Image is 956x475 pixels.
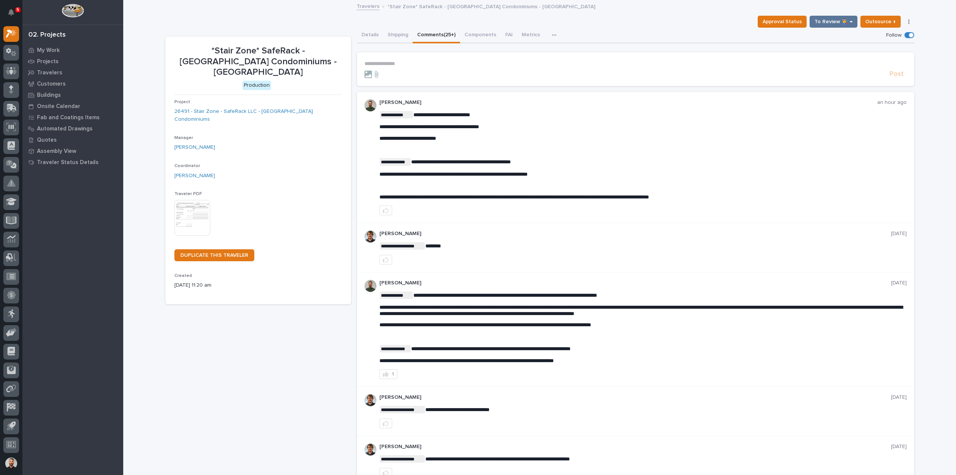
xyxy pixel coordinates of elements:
p: Traveler Status Details [37,159,99,166]
a: Traveler Status Details [22,157,123,168]
button: users-avatar [3,456,19,471]
div: Production [242,81,271,90]
span: Outsource ↑ [865,17,896,26]
p: an hour ago [877,99,907,106]
button: like this post [379,255,392,265]
button: Components [460,28,501,43]
p: Quotes [37,137,57,144]
button: Shipping [383,28,413,43]
p: [PERSON_NAME] [379,231,891,237]
button: like this post [379,419,392,428]
p: Projects [37,58,59,65]
img: AOh14GhWdCmNGdrYYOPqe-VVv6zVZj5eQYWy4aoH1XOH=s96-c [364,231,376,243]
a: Automated Drawings [22,123,123,134]
p: *Stair Zone* SafeRack - [GEOGRAPHIC_DATA] Condominiums - [GEOGRAPHIC_DATA] [174,46,342,78]
p: [PERSON_NAME] [379,280,891,286]
p: [DATE] [891,280,907,286]
span: Post [890,70,904,78]
p: [DATE] [891,394,907,401]
button: To Review 👨‍🏭 → [810,16,857,28]
a: 26491 - Stair Zone - SafeRack LLC - [GEOGRAPHIC_DATA] Condominiums [174,108,342,123]
button: Details [357,28,383,43]
p: Buildings [37,92,61,99]
a: Assembly View [22,145,123,157]
img: AOh14GhWdCmNGdrYYOPqe-VVv6zVZj5eQYWy4aoH1XOH=s96-c [364,394,376,406]
a: DUPLICATE THIS TRAVELER [174,249,254,261]
p: [PERSON_NAME] [379,444,891,450]
a: Travelers [357,1,379,10]
span: To Review 👨‍🏭 → [814,17,853,26]
a: [PERSON_NAME] [174,172,215,180]
p: [DATE] [891,444,907,450]
button: Outsource ↑ [860,16,901,28]
span: Approval Status [763,17,802,26]
div: 1 [392,371,394,377]
img: AATXAJw4slNr5ea0WduZQVIpKGhdapBAGQ9xVsOeEvl5=s96-c [364,280,376,292]
p: Customers [37,81,66,87]
button: 1 [379,369,397,379]
p: [DATE] [891,231,907,237]
span: Created [174,274,192,278]
a: Buildings [22,89,123,101]
div: Notifications5 [9,9,19,21]
button: Notifications [3,4,19,20]
p: [DATE] 11:20 am [174,281,342,289]
span: Traveler PDF [174,192,202,196]
span: DUPLICATE THIS TRAVELER [180,253,248,258]
img: AATXAJw4slNr5ea0WduZQVIpKGhdapBAGQ9xVsOeEvl5=s96-c [364,99,376,111]
span: Coordinator [174,164,200,168]
p: 5 [16,7,19,12]
button: like this post [379,206,392,215]
a: [PERSON_NAME] [174,144,215,151]
div: 02. Projects [28,31,66,39]
p: Follow [886,32,901,38]
p: Fab and Coatings Items [37,114,100,121]
img: Workspace Logo [62,4,84,18]
a: My Work [22,44,123,56]
a: Travelers [22,67,123,78]
a: Quotes [22,134,123,145]
p: Onsite Calendar [37,103,80,110]
a: Fab and Coatings Items [22,112,123,123]
p: Assembly View [37,148,76,155]
span: Manager [174,136,193,140]
span: Project [174,100,190,104]
button: Metrics [517,28,544,43]
button: Post [887,70,907,78]
p: My Work [37,47,60,54]
p: Travelers [37,70,62,76]
button: FAI [501,28,517,43]
img: AOh14GhWdCmNGdrYYOPqe-VVv6zVZj5eQYWy4aoH1XOH=s96-c [364,444,376,456]
button: Approval Status [758,16,807,28]
p: [PERSON_NAME] [379,99,877,106]
a: Customers [22,78,123,89]
a: Onsite Calendar [22,101,123,112]
a: Projects [22,56,123,67]
button: Comments (25+) [413,28,460,43]
p: Automated Drawings [37,126,93,132]
p: [PERSON_NAME] [379,394,891,401]
p: *Stair Zone* SafeRack - [GEOGRAPHIC_DATA] Condominiums - [GEOGRAPHIC_DATA] [388,2,595,10]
